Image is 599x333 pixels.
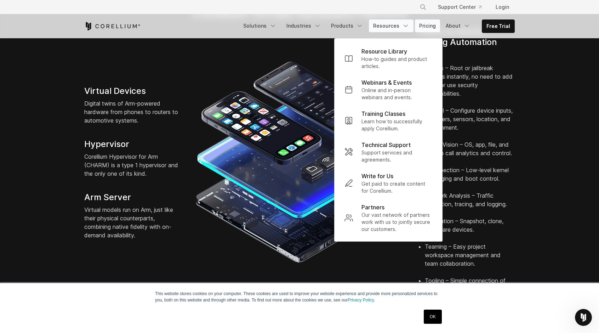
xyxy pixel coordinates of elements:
a: Support Center [432,1,487,13]
li: Tooling – Simple connection of your favorite tools and systems. [425,276,515,293]
p: Corellium Hypervisor for Arm (CHARM) is a type 1 hypervisor and the only one of its kind. [84,152,181,178]
a: Products [327,19,367,32]
a: Training Classes Learn how to successfully apply Corellium. [339,105,438,136]
img: iPhone and Android virtual machine and testing tools [195,58,404,266]
p: Webinars & Events [361,78,412,87]
p: Training Classes [361,109,405,118]
p: Technical Support [361,141,411,149]
iframe: Intercom live chat [575,309,592,326]
p: Get paid to create content for Corellium. [361,180,432,194]
a: About [441,19,475,32]
a: Pricing [415,19,440,32]
li: X-Ray Vision – OS, app, file, and system call analytics and control. [425,140,515,166]
a: Webinars & Events Online and in-person webinars and events. [339,74,438,105]
p: This website stores cookies on your computer. These cookies are used to improve your website expe... [155,290,444,303]
li: Control – Configure device inputs, identifiers, sensors, location, and environment. [425,106,515,140]
p: Our vast network of partners work with us to jointly secure our customers. [361,211,432,233]
p: Support services and agreements. [361,149,432,163]
li: Network Analysis – Traffic inspection, tracing, and logging. [425,191,515,217]
p: Write for Us [361,172,393,180]
h4: Hypervisor [84,139,181,149]
a: Solutions [239,19,281,32]
h4: Arm Server [84,192,181,203]
p: Resource Library [361,47,407,56]
a: Resources [369,19,413,32]
h4: Powerful Mobile Testing Automation Tools [418,26,515,58]
li: Introspection – Low-level kernel debugging and boot control. [425,166,515,191]
div: Navigation Menu [239,19,515,33]
a: Login [490,1,515,13]
button: Search [417,1,429,13]
li: Replication – Snapshot, clone, and share devices. [425,217,515,242]
a: Free Trial [482,20,514,33]
li: Teaming – Easy project workspace management and team collaboration. [425,242,515,276]
a: Resource Library How-to guides and product articles. [339,43,438,74]
a: Industries [282,19,325,32]
p: Learn how to successfully apply Corellium. [361,118,432,132]
a: Corellium Home [84,22,141,30]
p: How-to guides and product articles. [361,56,432,70]
a: Write for Us Get paid to create content for Corellium. [339,168,438,199]
a: Partners Our vast network of partners work with us to jointly secure our customers. [339,199,438,237]
a: OK [424,310,442,324]
p: Virtual models run on Arm, just like their physical counterparts, combining native fidelity with ... [84,205,181,239]
a: Privacy Policy. [348,298,375,303]
h4: Virtual Devices [84,86,181,96]
p: Online and in-person webinars and events. [361,87,432,101]
p: Partners [361,203,384,211]
p: Digital twins of Arm-powered hardware from phones to routers to automotive systems. [84,99,181,125]
a: Technical Support Support services and agreements. [339,136,438,168]
div: Navigation Menu [411,1,515,13]
li: Access – Root or jailbreak devices instantly, no need to add code or use security vulnerabilities. [425,64,515,106]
